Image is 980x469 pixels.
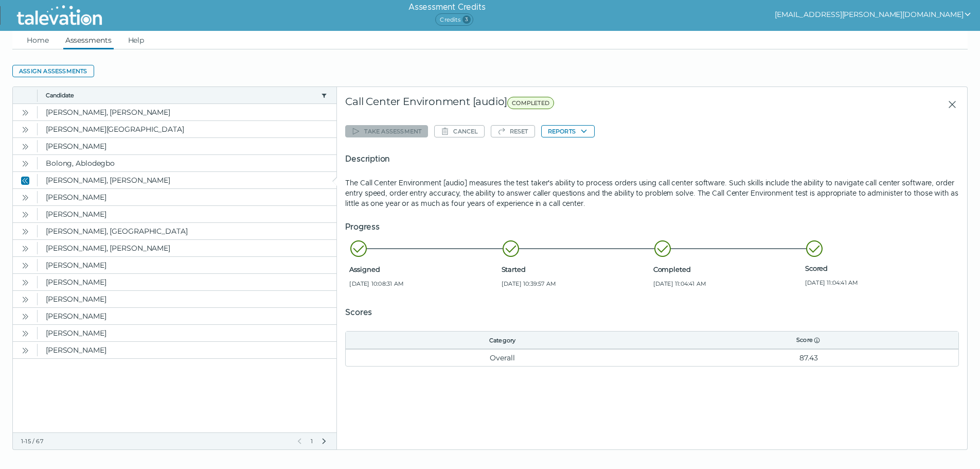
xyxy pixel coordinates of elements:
div: Call Center Environment [audio] [345,95,749,114]
span: 3 [462,15,471,24]
button: Candidate [46,91,317,99]
button: Assign assessments [12,65,94,77]
clr-dg-cell: [PERSON_NAME] [38,206,336,222]
button: Open [19,106,31,118]
button: Reset [491,125,535,137]
a: Assessments [63,31,114,49]
button: Close [939,95,959,114]
button: Take assessment [345,125,428,137]
td: Overall [346,349,658,366]
button: Open [19,242,31,254]
button: Open [19,259,31,271]
h6: Assessment Credits [408,1,485,13]
clr-dg-cell: [PERSON_NAME] [38,325,336,341]
button: show user actions [775,8,972,21]
cds-icon: Open [21,126,29,134]
span: Scored [805,264,953,272]
button: Next Page [320,437,328,445]
button: Cancel [434,125,484,137]
button: Close [19,174,31,186]
clr-dg-cell: [PERSON_NAME], [PERSON_NAME] [38,104,336,120]
cds-icon: Open [21,346,29,355]
button: Open [19,157,31,169]
button: Open [19,310,31,322]
span: Assigned [349,265,497,273]
span: 1 [310,437,314,445]
a: Home [25,31,51,49]
span: Started [502,265,649,273]
td: 87.43 [659,349,958,366]
clr-dg-cell: [PERSON_NAME], [PERSON_NAME] [38,240,336,256]
span: [DATE] 10:39:57 AM [502,280,649,288]
span: Credits [435,13,473,26]
button: Reports [541,125,595,137]
cds-icon: Open [21,211,29,219]
cds-icon: Open [21,109,29,117]
img: Talevation_Logo_Transparent_white.png [12,3,106,28]
span: Completed [653,265,801,273]
clr-dg-cell: [PERSON_NAME] [38,308,336,324]
clr-dg-cell: Bolong, Ablodegbo [38,155,336,171]
h5: Progress [345,221,959,233]
clr-dg-cell: [PERSON_NAME] [38,274,336,290]
th: Category [346,332,658,349]
span: COMPLETED [507,97,554,109]
cds-icon: Open [21,245,29,253]
clr-dg-cell: [PERSON_NAME], [GEOGRAPHIC_DATA] [38,223,336,239]
button: Open [19,123,31,135]
clr-dg-cell: [PERSON_NAME][GEOGRAPHIC_DATA] [38,121,336,137]
cds-icon: Close [21,177,29,185]
button: Open [19,140,31,152]
cds-icon: Open [21,279,29,287]
button: Open [19,208,31,220]
cds-icon: Open [21,194,29,202]
button: Open [19,327,31,339]
h5: Scores [345,306,959,319]
cds-icon: Open [21,329,29,338]
button: Open [19,191,31,203]
clr-dg-cell: [PERSON_NAME] [38,342,336,358]
clr-dg-cell: [PERSON_NAME] [38,138,336,154]
span: [DATE] 11:04:41 AM [805,279,953,287]
h5: Description [345,153,959,165]
button: Open [19,276,31,288]
cds-icon: Open [21,143,29,151]
cds-icon: Open [21,228,29,236]
span: [DATE] 11:04:41 AM [653,280,801,288]
button: Open [19,344,31,356]
clr-dg-cell: [PERSON_NAME] [38,291,336,307]
cds-icon: Open [21,312,29,321]
th: Score [659,332,958,349]
clr-dg-cell: [PERSON_NAME] [38,257,336,273]
a: Help [126,31,147,49]
button: Open [19,293,31,305]
button: candidate filter [320,91,328,99]
cds-icon: Open [21,262,29,270]
clr-dg-cell: [PERSON_NAME], [PERSON_NAME] [38,172,336,188]
div: 1-15 / 67 [21,437,289,445]
button: Open [19,225,31,237]
span: [DATE] 10:08:31 AM [349,280,497,288]
cds-icon: Open [21,296,29,304]
p: The Call Center Environment [audio] measures the test taker's ability to process orders using cal... [345,178,959,209]
cds-icon: Open [21,160,29,168]
clr-dg-cell: [PERSON_NAME] [38,189,336,205]
button: Previous Page [295,437,304,445]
